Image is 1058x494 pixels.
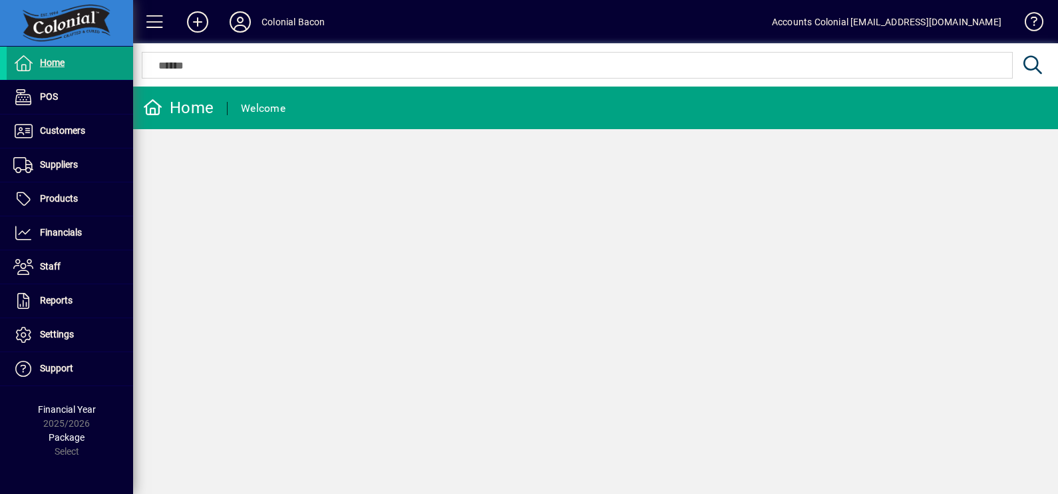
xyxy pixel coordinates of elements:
span: Support [40,363,73,373]
button: Add [176,10,219,34]
a: Customers [7,115,133,148]
span: POS [40,91,58,102]
span: Financial Year [38,404,96,415]
span: Products [40,193,78,204]
a: Support [7,352,133,385]
a: Staff [7,250,133,284]
span: Package [49,432,85,443]
span: Reports [40,295,73,306]
div: Colonial Bacon [262,11,325,33]
a: Suppliers [7,148,133,182]
span: Home [40,57,65,68]
span: Staff [40,261,61,272]
a: Products [7,182,133,216]
button: Profile [219,10,262,34]
a: Reports [7,284,133,318]
a: POS [7,81,133,114]
span: Financials [40,227,82,238]
div: Home [143,97,214,119]
a: Settings [7,318,133,352]
a: Financials [7,216,133,250]
div: Welcome [241,98,285,119]
span: Suppliers [40,159,78,170]
div: Accounts Colonial [EMAIL_ADDRESS][DOMAIN_NAME] [772,11,1001,33]
a: Knowledge Base [1015,3,1041,46]
span: Customers [40,125,85,136]
span: Settings [40,329,74,340]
